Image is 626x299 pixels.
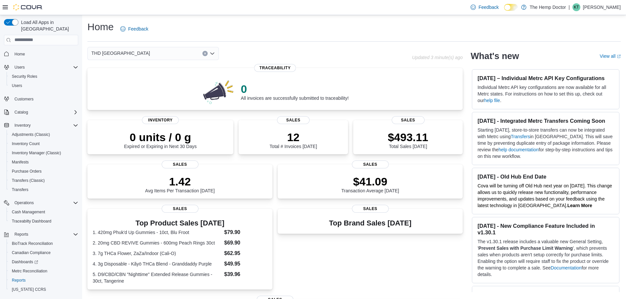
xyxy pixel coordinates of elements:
a: [US_STATE] CCRS [9,286,49,293]
div: Transaction Average [DATE] [341,175,399,193]
button: BioTrack Reconciliation [7,239,81,248]
span: Security Roles [12,74,37,79]
button: Users [7,81,81,90]
span: Cova will be turning off Old Hub next year on [DATE]. This change allows us to quickly release ne... [477,183,612,208]
span: Metrc Reconciliation [9,267,78,275]
span: Inventory Manager (Classic) [12,150,61,156]
span: Reports [12,230,78,238]
div: All invoices are successfully submitted to traceability! [241,82,349,101]
span: BioTrack Reconciliation [9,240,78,247]
button: Users [1,63,81,72]
button: Purchase Orders [7,167,81,176]
span: Customers [12,95,78,103]
span: Catalog [14,110,28,115]
h3: Top Brand Sales [DATE] [329,219,411,227]
button: Catalog [12,108,31,116]
button: Canadian Compliance [7,248,81,257]
span: THD [GEOGRAPHIC_DATA] [91,49,150,57]
span: BioTrack Reconciliation [12,241,53,246]
a: Documentation [551,265,582,270]
span: Operations [14,200,34,205]
a: Dashboards [9,258,41,266]
dd: $39.96 [224,270,267,278]
span: Cash Management [12,209,45,215]
button: Customers [1,94,81,104]
a: Transfers (Classic) [9,177,47,184]
span: Sales [162,205,198,213]
span: Feedback [128,26,148,32]
button: Reports [1,230,81,239]
a: Feedback [118,22,151,35]
dd: $79.90 [224,228,267,236]
span: Security Roles [9,73,78,80]
button: Traceabilty Dashboard [7,217,81,226]
p: Individual Metrc API key configurations are now available for all Metrc states. For instructions ... [477,84,614,104]
button: Clear input [202,51,208,56]
span: Reports [9,276,78,284]
a: Users [9,82,25,90]
a: Canadian Compliance [9,249,53,257]
span: [US_STATE] CCRS [12,287,46,292]
button: Inventory [12,121,33,129]
span: Dashboards [12,259,38,265]
p: 12 [269,131,317,144]
button: Transfers [7,185,81,194]
p: The v1.30.1 release includes a valuable new General Setting, ' ', which prevents sales when produ... [477,238,614,278]
span: Inventory [12,121,78,129]
span: Traceability [254,64,296,72]
button: Operations [1,198,81,207]
span: Purchase Orders [12,169,42,174]
a: Dashboards [7,257,81,267]
a: Inventory Count [9,140,42,148]
button: Home [1,49,81,59]
a: Purchase Orders [9,167,44,175]
span: Inventory Manager (Classic) [9,149,78,157]
span: Catalog [12,108,78,116]
p: 0 [241,82,349,96]
p: [PERSON_NAME] [583,3,621,11]
span: Adjustments (Classic) [12,132,50,137]
span: Users [9,82,78,90]
input: Dark Mode [504,4,518,11]
button: Inventory [1,121,81,130]
a: Security Roles [9,73,40,80]
dd: $49.95 [224,260,267,268]
button: Cash Management [7,207,81,217]
h2: What's new [471,51,519,61]
span: Metrc Reconciliation [12,268,47,274]
span: Feedback [478,4,498,11]
a: Metrc Reconciliation [9,267,50,275]
h3: [DATE] - New Compliance Feature Included in v1.30.1 [477,223,614,236]
p: $41.09 [341,175,399,188]
button: Security Roles [7,72,81,81]
p: | [568,3,570,11]
strong: Prevent Sales with Purchase Limit Warning [478,246,573,251]
button: Reports [7,276,81,285]
a: help documentation [498,147,539,152]
div: Avg Items Per Transaction [DATE] [145,175,215,193]
span: Inventory [14,123,31,128]
h3: [DATE] - Integrated Metrc Transfers Coming Soon [477,117,614,124]
div: Expired or Expiring in Next 30 Days [124,131,197,149]
button: Adjustments (Classic) [7,130,81,139]
span: Sales [277,116,310,124]
a: Manifests [9,158,31,166]
button: Inventory Count [7,139,81,148]
a: Learn More [568,203,592,208]
span: Users [12,83,22,88]
span: Customers [14,96,34,102]
button: Catalog [1,108,81,117]
button: Inventory Manager (Classic) [7,148,81,158]
img: Cova [13,4,43,11]
a: help file [484,98,500,103]
dd: $62.95 [224,249,267,257]
span: Operations [12,199,78,207]
p: Updated 3 minute(s) ago [412,55,463,60]
button: Open list of options [210,51,215,56]
span: Inventory Count [9,140,78,148]
span: Inventory [142,116,179,124]
h1: Home [87,20,114,33]
dd: $69.90 [224,239,267,247]
dt: 1. 420mg Phuk'd Up Gummies - 10ct, Blu Froot [93,229,221,236]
